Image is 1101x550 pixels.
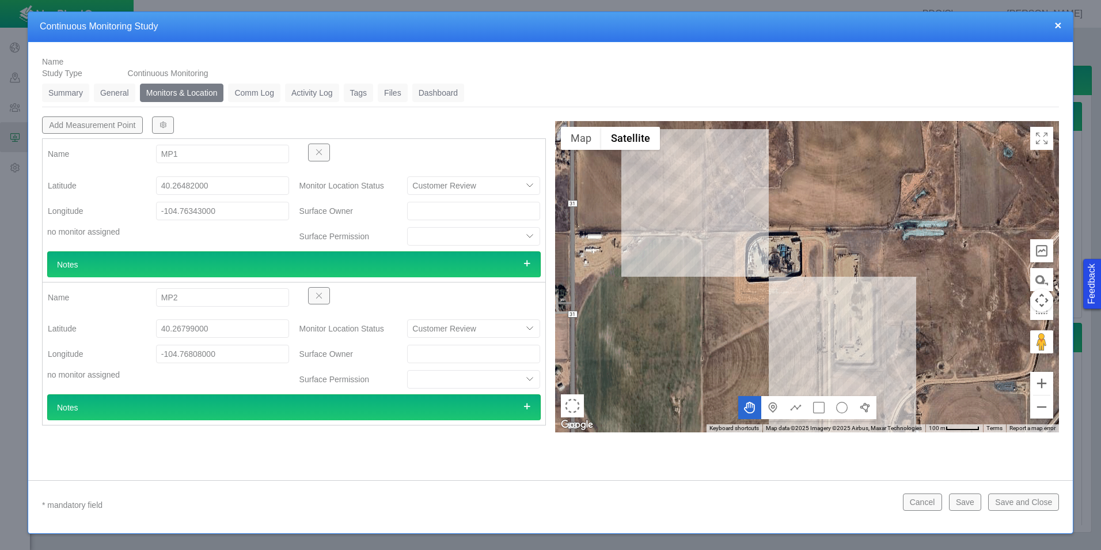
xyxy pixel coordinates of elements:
[558,417,596,432] a: Open this area in Google Maps (opens a new window)
[290,226,398,247] label: Surface Permission
[903,494,942,511] button: Cancel
[1054,19,1061,31] button: close
[738,396,761,419] button: Move the map
[140,84,224,102] a: Monitors & Location
[853,396,876,419] button: Draw a polygon
[1030,297,1053,320] button: Measure
[1030,127,1053,150] button: Toggle Fullscreen in browser window
[42,69,82,78] span: Study Type
[925,424,983,432] button: Map Scale: 100 m per 55 pixels
[228,84,280,102] a: Comm Log
[766,425,922,431] span: Map data ©2025 Imagery ©2025 Airbus, Maxar Technologies
[561,127,601,150] button: Show street map
[42,498,894,513] p: * mandatory field
[39,287,147,308] label: Name
[784,396,807,419] button: Draw a multipoint line
[412,84,465,102] a: Dashboard
[761,396,784,419] button: Add a marker
[42,84,89,102] a: Summary
[929,425,946,431] span: 100 m
[39,175,147,196] label: Latitude
[1009,425,1056,431] a: Report a map error
[285,84,339,102] a: Activity Log
[47,227,120,236] span: no monitor assigned
[47,251,541,277] div: Notes
[378,84,408,102] a: Files
[709,424,759,432] button: Keyboard shortcuts
[1030,289,1053,312] button: Map camera controls
[1030,372,1053,395] button: Zoom in
[290,318,398,339] label: Monitor Location Status
[290,201,398,221] label: Surface Owner
[40,21,1061,33] h4: Continuous Monitoring Study
[1030,330,1053,353] button: Drag Pegman onto the map to open Street View
[39,144,147,164] label: Name
[39,344,147,364] label: Longitude
[39,201,147,221] label: Longitude
[42,116,143,134] button: Add Measurement Point
[128,69,208,78] span: Continuous Monitoring
[290,175,398,196] label: Monitor Location Status
[290,369,398,390] label: Surface Permission
[1030,239,1053,262] button: Elevation
[42,57,63,66] span: Name
[1030,268,1053,291] button: Measure
[986,425,1003,431] a: Terms
[47,394,541,420] div: Notes
[558,417,596,432] img: Google
[290,344,398,364] label: Surface Owner
[1030,395,1053,419] button: Zoom out
[830,396,853,419] button: Draw a circle
[949,494,981,511] button: Save
[39,318,147,339] label: Latitude
[94,84,135,102] a: General
[807,396,830,419] button: Draw a rectangle
[601,127,660,150] button: Show satellite imagery
[344,84,374,102] a: Tags
[561,394,584,417] button: Select area
[988,494,1059,511] button: Save and Close
[47,370,120,379] span: no monitor assigned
